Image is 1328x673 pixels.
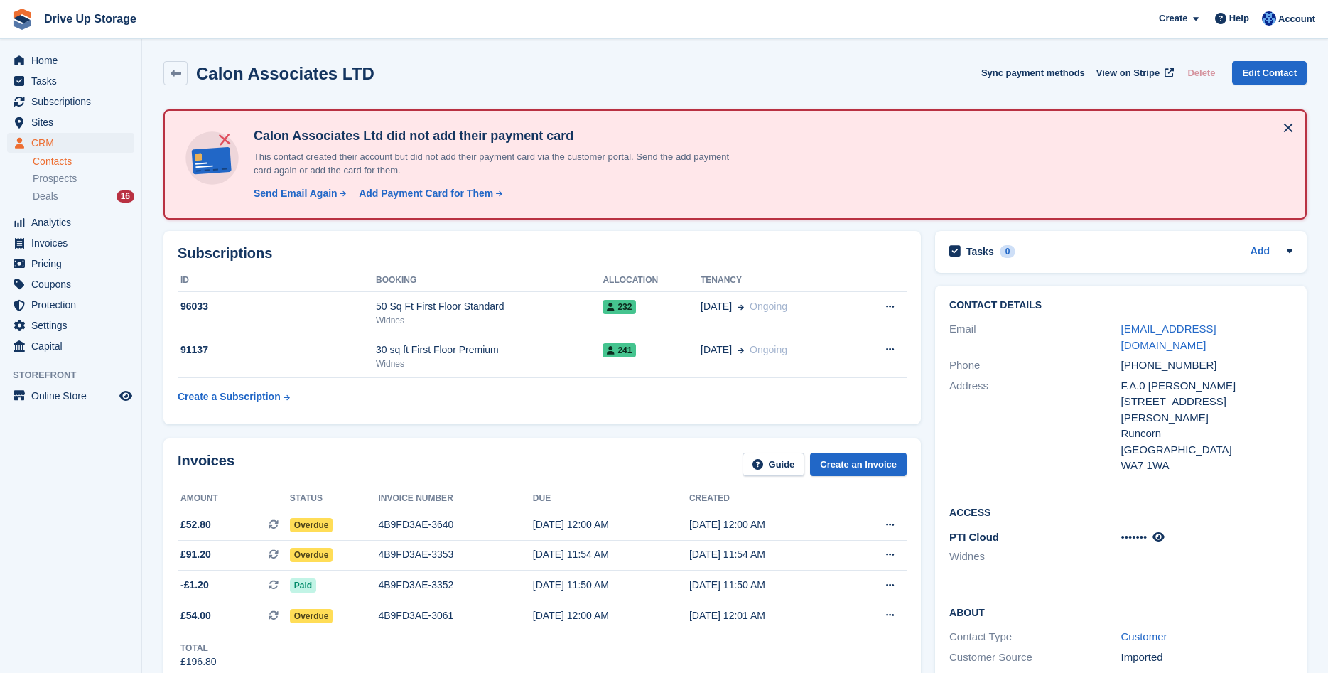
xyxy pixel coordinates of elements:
[1121,531,1148,543] span: •••••••
[7,233,134,253] a: menu
[178,269,376,292] th: ID
[949,549,1121,565] li: Widnes
[689,547,846,562] div: [DATE] 11:54 AM
[1182,61,1221,85] button: Delete
[7,386,134,406] a: menu
[378,608,532,623] div: 4B9FD3AE-3061
[949,605,1292,619] h2: About
[1121,357,1292,374] div: [PHONE_NUMBER]
[689,608,846,623] div: [DATE] 12:01 AM
[378,517,532,532] div: 4B9FD3AE-3640
[701,299,732,314] span: [DATE]
[13,368,141,382] span: Storefront
[290,488,379,510] th: Status
[180,655,217,669] div: £196.80
[603,343,636,357] span: 241
[533,547,689,562] div: [DATE] 11:54 AM
[7,71,134,91] a: menu
[689,488,846,510] th: Created
[182,128,242,188] img: no-card-linked-e7822e413c904bf8b177c4d89f31251c4716f9871600ec3ca5bfc59e148c83f4.svg
[33,190,58,203] span: Deals
[750,301,787,312] span: Ongoing
[1121,426,1292,442] div: Runcorn
[949,378,1121,474] div: Address
[533,517,689,532] div: [DATE] 12:00 AM
[1121,394,1292,426] div: [STREET_ADDRESS][PERSON_NAME]
[7,112,134,132] a: menu
[981,61,1085,85] button: Sync payment methods
[743,453,805,476] a: Guide
[117,190,134,203] div: 16
[949,531,999,543] span: PTI Cloud
[7,133,134,153] a: menu
[180,517,211,532] span: £52.80
[31,71,117,91] span: Tasks
[1121,378,1292,394] div: F.A.0 [PERSON_NAME]
[1262,11,1276,26] img: Widnes Team
[180,578,209,593] span: -£1.20
[7,92,134,112] a: menu
[290,609,333,623] span: Overdue
[949,300,1292,311] h2: Contact Details
[1121,442,1292,458] div: [GEOGRAPHIC_DATA]
[353,186,504,201] a: Add Payment Card for Them
[7,316,134,335] a: menu
[949,321,1121,353] div: Email
[689,517,846,532] div: [DATE] 12:00 AM
[701,269,854,292] th: Tenancy
[1251,244,1270,260] a: Add
[949,650,1121,666] div: Customer Source
[33,155,134,168] a: Contacts
[38,7,142,31] a: Drive Up Storage
[949,505,1292,519] h2: Access
[180,642,217,655] div: Total
[290,578,316,593] span: Paid
[1232,61,1307,85] a: Edit Contact
[178,384,290,410] a: Create a Subscription
[378,547,532,562] div: 4B9FD3AE-3353
[750,344,787,355] span: Ongoing
[248,128,745,144] h4: Calon Associates Ltd did not add their payment card
[689,578,846,593] div: [DATE] 11:50 AM
[196,64,374,83] h2: Calon Associates LTD
[378,488,532,510] th: Invoice number
[178,245,907,262] h2: Subscriptions
[1121,630,1167,642] a: Customer
[1091,61,1177,85] a: View on Stripe
[1096,66,1160,80] span: View on Stripe
[376,357,603,370] div: Widnes
[290,518,333,532] span: Overdue
[180,608,211,623] span: £54.00
[1121,323,1216,351] a: [EMAIL_ADDRESS][DOMAIN_NAME]
[376,343,603,357] div: 30 sq ft First Floor Premium
[533,488,689,510] th: Due
[1000,245,1016,258] div: 0
[31,274,117,294] span: Coupons
[11,9,33,30] img: stora-icon-8386f47178a22dfd0bd8f6a31ec36ba5ce8667c1dd55bd0f319d3a0aa187defe.svg
[180,547,211,562] span: £91.20
[31,316,117,335] span: Settings
[31,386,117,406] span: Online Store
[7,274,134,294] a: menu
[701,343,732,357] span: [DATE]
[31,212,117,232] span: Analytics
[31,112,117,132] span: Sites
[31,92,117,112] span: Subscriptions
[603,269,701,292] th: Allocation
[117,387,134,404] a: Preview store
[248,150,745,178] p: This contact created their account but did not add their payment card via the customer portal. Se...
[376,299,603,314] div: 50 Sq Ft First Floor Standard
[1159,11,1187,26] span: Create
[949,357,1121,374] div: Phone
[178,343,376,357] div: 91137
[1278,12,1315,26] span: Account
[1121,458,1292,474] div: WA7 1WA
[533,608,689,623] div: [DATE] 12:00 AM
[1121,650,1292,666] div: Imported
[178,453,234,476] h2: Invoices
[603,300,636,314] span: 232
[7,336,134,356] a: menu
[178,488,290,510] th: Amount
[178,389,281,404] div: Create a Subscription
[533,578,689,593] div: [DATE] 11:50 AM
